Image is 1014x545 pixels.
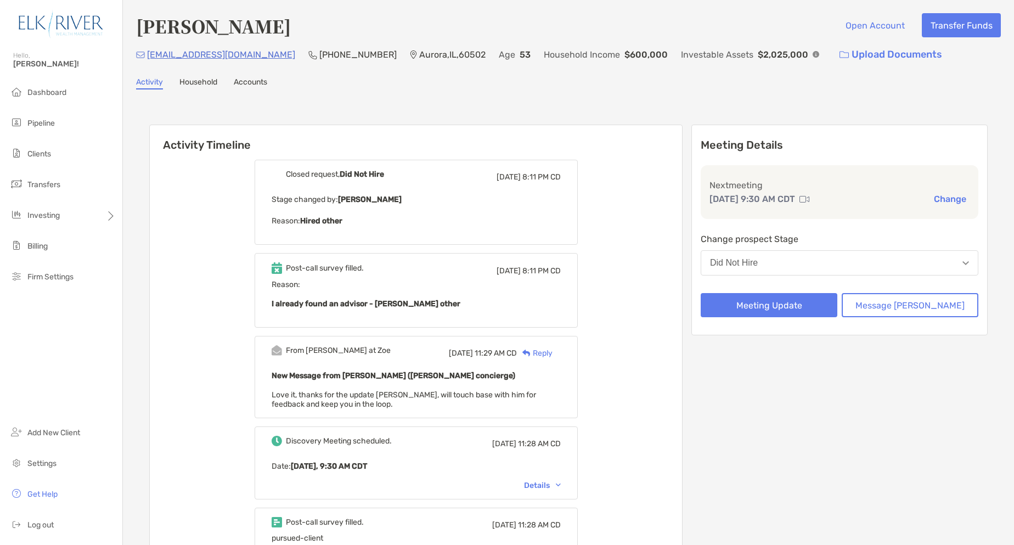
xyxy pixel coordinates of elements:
[13,4,109,44] img: Zoe Logo
[522,350,531,357] img: Reply icon
[308,50,317,59] img: Phone Icon
[272,371,515,380] b: New Message from [PERSON_NAME] ([PERSON_NAME] concierge)
[962,261,969,265] img: Open dropdown arrow
[492,439,516,448] span: [DATE]
[179,77,217,89] a: Household
[799,195,809,204] img: communication type
[286,436,392,446] div: Discovery Meeting scheduled.
[27,149,51,159] span: Clients
[931,193,970,205] button: Change
[492,520,516,530] span: [DATE]
[710,258,758,268] div: Did Not Hire
[556,484,561,487] img: Chevron icon
[832,43,949,66] a: Upload Documents
[701,232,978,246] p: Change prospect Stage
[136,13,291,38] h4: [PERSON_NAME]
[10,456,23,469] img: settings icon
[624,48,668,61] p: $600,000
[338,195,402,204] b: [PERSON_NAME]
[27,180,60,189] span: Transfers
[272,193,561,206] p: Stage changed by:
[286,518,364,527] div: Post-call survey filled.
[300,216,342,226] b: Hired other
[147,48,295,61] p: [EMAIL_ADDRESS][DOMAIN_NAME]
[136,77,163,89] a: Activity
[272,280,561,311] span: Reason:
[136,52,145,58] img: Email Icon
[524,481,561,490] div: Details
[27,459,57,468] span: Settings
[522,172,561,182] span: 8:11 PM CD
[10,269,23,283] img: firm-settings icon
[10,116,23,129] img: pipeline icon
[272,299,460,308] b: I already found an advisor - [PERSON_NAME] other
[272,262,282,274] img: Event icon
[449,349,473,358] span: [DATE]
[10,147,23,160] img: clients icon
[10,177,23,190] img: transfers icon
[497,266,521,276] span: [DATE]
[922,13,1001,37] button: Transfer Funds
[10,239,23,252] img: billing icon
[709,178,970,192] p: Next meeting
[518,439,561,448] span: 11:28 AM CD
[840,51,849,59] img: button icon
[150,125,682,151] h6: Activity Timeline
[272,390,536,409] span: Love it, thanks for the update [PERSON_NAME], will touch base with him for feedback and keep you ...
[286,170,384,179] div: Closed request,
[272,214,561,228] p: Reason:
[518,520,561,530] span: 11:28 AM CD
[340,170,384,179] b: Did Not Hire
[27,119,55,128] span: Pipeline
[234,77,267,89] a: Accounts
[475,349,517,358] span: 11:29 AM CD
[544,48,620,61] p: Household Income
[520,48,531,61] p: 53
[701,250,978,276] button: Did Not Hire
[522,266,561,276] span: 8:11 PM CD
[27,88,66,97] span: Dashboard
[272,436,282,446] img: Event icon
[27,490,58,499] span: Get Help
[272,533,323,543] span: pursued-client
[410,50,417,59] img: Location Icon
[10,425,23,439] img: add_new_client icon
[701,293,837,317] button: Meeting Update
[499,48,515,61] p: Age
[10,85,23,98] img: dashboard icon
[758,48,808,61] p: $2,025,000
[681,48,753,61] p: Investable Assets
[517,347,553,359] div: Reply
[13,59,116,69] span: [PERSON_NAME]!
[709,192,795,206] p: [DATE] 9:30 AM CDT
[272,517,282,527] img: Event icon
[27,272,74,282] span: Firm Settings
[272,169,282,179] img: Event icon
[10,487,23,500] img: get-help icon
[837,13,913,37] button: Open Account
[272,345,282,356] img: Event icon
[291,462,367,471] b: [DATE], 9:30 AM CDT
[319,48,397,61] p: [PHONE_NUMBER]
[497,172,521,182] span: [DATE]
[701,138,978,152] p: Meeting Details
[842,293,978,317] button: Message [PERSON_NAME]
[27,520,54,530] span: Log out
[813,51,819,58] img: Info Icon
[10,208,23,221] img: investing icon
[419,48,486,61] p: Aurora , IL , 60502
[286,263,364,273] div: Post-call survey filled.
[27,211,60,220] span: Investing
[286,346,391,355] div: From [PERSON_NAME] at Zoe
[10,518,23,531] img: logout icon
[27,428,80,437] span: Add New Client
[272,459,561,473] p: Date :
[27,241,48,251] span: Billing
